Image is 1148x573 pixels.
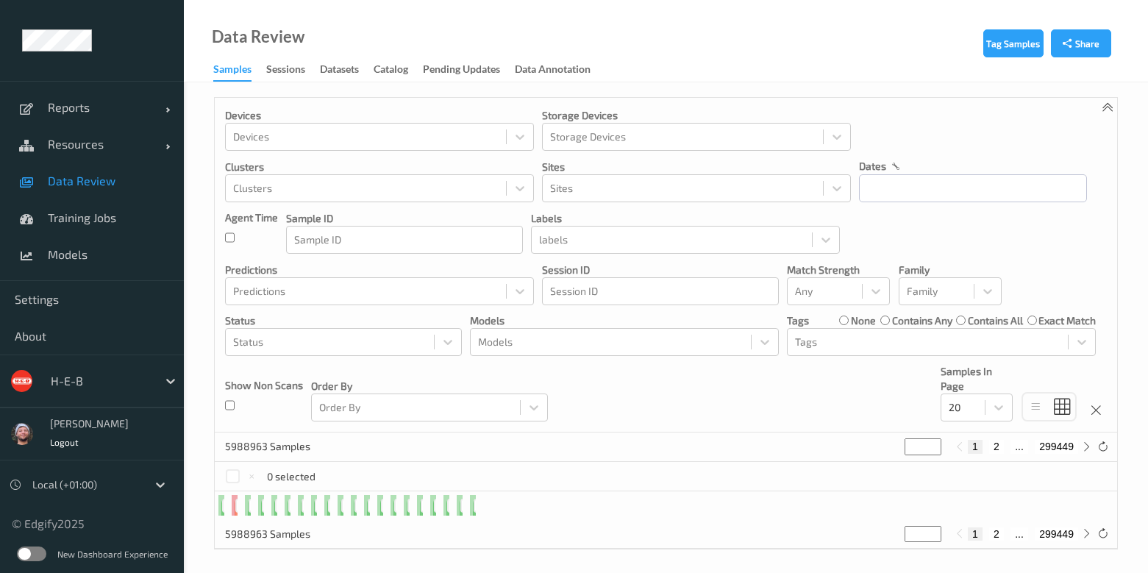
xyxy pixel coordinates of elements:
[213,62,252,82] div: Samples
[787,263,890,277] p: Match Strength
[851,313,876,328] label: none
[1038,313,1096,328] label: exact match
[1035,527,1078,541] button: 299449
[423,62,500,80] div: Pending Updates
[311,379,548,394] p: Order By
[892,313,952,328] label: contains any
[212,29,304,44] div: Data Review
[983,29,1044,57] button: Tag Samples
[1010,527,1028,541] button: ...
[225,160,534,174] p: Clusters
[787,313,809,328] p: Tags
[320,60,374,80] a: Datasets
[1035,440,1078,453] button: 299449
[374,60,423,80] a: Catalog
[968,527,983,541] button: 1
[1010,440,1028,453] button: ...
[531,211,840,226] p: labels
[542,263,779,277] p: Session ID
[266,62,305,80] div: Sessions
[225,527,335,541] p: 5988963 Samples
[989,440,1004,453] button: 2
[899,263,1002,277] p: Family
[423,60,515,80] a: Pending Updates
[542,160,851,174] p: Sites
[515,62,591,80] div: Data Annotation
[989,527,1004,541] button: 2
[225,439,335,454] p: 5988963 Samples
[213,60,266,82] a: Samples
[225,378,303,393] p: Show Non Scans
[968,313,1023,328] label: contains all
[515,60,605,80] a: Data Annotation
[266,60,320,80] a: Sessions
[374,62,408,80] div: Catalog
[470,313,779,328] p: Models
[320,62,359,80] div: Datasets
[225,108,534,123] p: Devices
[941,364,1013,394] p: Samples In Page
[267,469,315,484] p: 0 selected
[225,263,534,277] p: Predictions
[859,159,886,174] p: dates
[225,313,462,328] p: Status
[968,440,983,453] button: 1
[1051,29,1111,57] button: Share
[225,210,278,225] p: Agent Time
[542,108,851,123] p: Storage Devices
[286,211,523,226] p: Sample ID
